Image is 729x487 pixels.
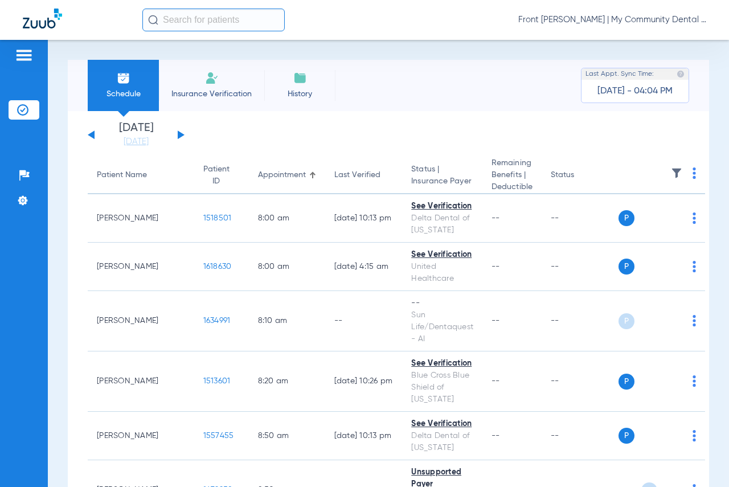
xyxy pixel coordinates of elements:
span: Deductible [492,181,533,193]
div: See Verification [411,200,473,212]
img: group-dot-blue.svg [693,167,696,179]
span: P [619,374,634,390]
div: Appointment [258,169,306,181]
td: [DATE] 10:26 PM [325,351,403,412]
iframe: Chat Widget [672,432,729,487]
div: Patient ID [203,163,230,187]
span: P [619,210,634,226]
div: -- [411,297,473,309]
td: 8:00 AM [249,194,325,243]
img: group-dot-blue.svg [693,430,696,441]
img: Search Icon [148,15,158,25]
img: filter.svg [671,167,682,179]
td: [PERSON_NAME] [88,243,194,291]
img: hamburger-icon [15,48,33,62]
td: 8:00 AM [249,243,325,291]
span: History [273,88,327,100]
span: -- [492,317,500,325]
div: Patient Name [97,169,147,181]
span: Insurance Verification [167,88,256,100]
img: Zuub Logo [23,9,62,28]
span: 1518501 [203,214,232,222]
td: -- [542,243,619,291]
td: -- [542,412,619,460]
th: Status | [402,157,482,194]
div: Patient Name [97,169,185,181]
span: P [619,313,634,329]
img: History [293,71,307,85]
img: Schedule [117,71,130,85]
span: [DATE] - 04:04 PM [597,85,673,97]
td: 8:20 AM [249,351,325,412]
div: See Verification [411,418,473,430]
span: 1618630 [203,263,232,271]
td: [PERSON_NAME] [88,194,194,243]
td: [DATE] 10:13 PM [325,412,403,460]
img: Manual Insurance Verification [205,71,219,85]
td: 8:10 AM [249,291,325,351]
span: 1557455 [203,432,234,440]
span: 1513601 [203,377,231,385]
span: Front [PERSON_NAME] | My Community Dental Centers [518,14,706,26]
li: [DATE] [102,122,170,148]
div: Patient ID [203,163,240,187]
td: 8:50 AM [249,412,325,460]
a: [DATE] [102,136,170,148]
span: -- [492,214,500,222]
td: [DATE] 10:13 PM [325,194,403,243]
td: -- [542,351,619,412]
div: Last Verified [334,169,394,181]
img: group-dot-blue.svg [693,315,696,326]
img: group-dot-blue.svg [693,212,696,224]
span: Schedule [96,88,150,100]
td: -- [325,291,403,351]
img: group-dot-blue.svg [693,375,696,387]
th: Status [542,157,619,194]
span: P [619,428,634,444]
div: See Verification [411,249,473,261]
span: -- [492,263,500,271]
div: Blue Cross Blue Shield of [US_STATE] [411,370,473,406]
div: See Verification [411,358,473,370]
div: Sun Life/Dentaquest - AI [411,309,473,345]
td: [DATE] 4:15 AM [325,243,403,291]
td: -- [542,194,619,243]
span: -- [492,377,500,385]
td: [PERSON_NAME] [88,351,194,412]
img: last sync help info [677,70,685,78]
span: P [619,259,634,275]
div: Appointment [258,169,316,181]
td: [PERSON_NAME] [88,412,194,460]
th: Remaining Benefits | [482,157,542,194]
img: group-dot-blue.svg [693,261,696,272]
div: Delta Dental of [US_STATE] [411,430,473,454]
span: Insurance Payer [411,175,473,187]
div: United Healthcare [411,261,473,285]
span: 1634991 [203,317,231,325]
span: -- [492,432,500,440]
td: [PERSON_NAME] [88,291,194,351]
span: Last Appt. Sync Time: [585,68,654,80]
td: -- [542,291,619,351]
input: Search for patients [142,9,285,31]
div: Delta Dental of [US_STATE] [411,212,473,236]
div: Last Verified [334,169,380,181]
